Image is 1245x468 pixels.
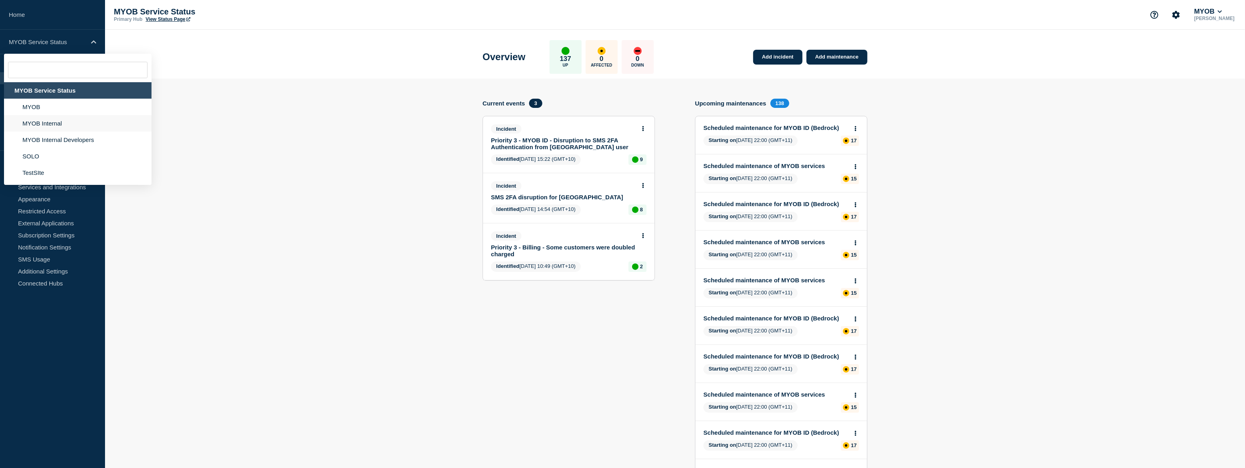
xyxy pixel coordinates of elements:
span: Identified [496,206,519,212]
div: MYOB Service Status [4,82,152,99]
li: TestSIte [4,164,152,181]
span: Incident [491,124,521,134]
div: affected [598,47,606,55]
span: Starting on [709,290,736,296]
div: up [632,207,639,213]
li: MYOB [4,99,152,115]
a: Add maintenance [806,50,867,65]
button: Account settings [1168,6,1184,23]
p: 0 [600,55,603,63]
div: affected [843,214,849,220]
p: MYOB Service Status [114,7,274,16]
li: MYOB Internal Developers [4,132,152,148]
h4: Current events [483,100,525,107]
a: SMS 2FA disruption for [GEOGRAPHIC_DATA] [491,194,636,201]
p: 0 [636,55,639,63]
div: affected [843,252,849,258]
p: 15 [851,176,857,182]
a: Priority 3 - Billing - Some customers were doubled charged [491,244,636,257]
p: [PERSON_NAME] [1192,16,1236,21]
span: [DATE] 22:00 (GMT+11) [703,136,798,146]
div: affected [843,404,849,411]
p: 17 [851,366,857,372]
span: [DATE] 22:00 (GMT+11) [703,440,798,451]
a: Scheduled maintenance for MYOB ID (Bedrock) [703,124,848,131]
span: 3 [529,99,542,108]
a: View Status Page [146,16,190,22]
div: affected [843,442,849,449]
span: Starting on [709,213,736,219]
p: 17 [851,214,857,220]
span: Identified [496,263,519,269]
button: MYOB [1192,8,1224,16]
li: SOLO [4,148,152,164]
div: affected [843,176,849,182]
span: Starting on [709,404,736,410]
p: 137 [560,55,571,63]
div: affected [843,138,849,144]
h4: Upcoming maintenances [695,100,766,107]
span: [DATE] 22:00 (GMT+11) [703,288,798,298]
a: Scheduled maintenance of MYOB services [703,391,848,398]
a: Scheduled maintenance for MYOB ID (Bedrock) [703,353,848,360]
p: Down [631,63,644,67]
span: Starting on [709,366,736,372]
span: Starting on [709,175,736,181]
p: 9 [640,156,643,162]
span: Incident [491,181,521,190]
span: [DATE] 15:22 (GMT+10) [491,154,581,165]
div: up [562,47,570,55]
span: [DATE] 22:00 (GMT+11) [703,250,798,260]
span: [DATE] 10:49 (GMT+10) [491,261,581,272]
span: [DATE] 22:00 (GMT+11) [703,212,798,222]
p: Primary Hub [114,16,142,22]
div: up [632,156,639,163]
h1: Overview [483,51,525,63]
a: Add incident [753,50,802,65]
p: Up [563,63,568,67]
a: Priority 3 - MYOB ID - Disruption to SMS 2FA Authentication from [GEOGRAPHIC_DATA] user [491,137,636,150]
button: Support [1146,6,1163,23]
p: 17 [851,442,857,448]
span: [DATE] 22:00 (GMT+11) [703,174,798,184]
p: 15 [851,252,857,258]
span: Starting on [709,442,736,448]
span: [DATE] 22:00 (GMT+11) [703,402,798,413]
p: 17 [851,328,857,334]
a: Scheduled maintenance of MYOB services [703,277,848,284]
p: 8 [640,207,643,213]
span: Starting on [709,328,736,334]
span: Identified [496,156,519,162]
div: affected [843,366,849,373]
p: 17 [851,138,857,144]
p: 15 [851,290,857,296]
span: Incident [491,231,521,241]
span: Starting on [709,251,736,257]
span: 138 [770,99,790,108]
div: affected [843,328,849,334]
a: Scheduled maintenance of MYOB services [703,239,848,245]
a: Scheduled maintenance of MYOB services [703,162,848,169]
span: [DATE] 22:00 (GMT+11) [703,364,798,375]
span: Starting on [709,137,736,143]
div: down [634,47,642,55]
p: 15 [851,404,857,410]
span: [DATE] 22:00 (GMT+11) [703,326,798,336]
div: affected [843,290,849,296]
a: Scheduled maintenance for MYOB ID (Bedrock) [703,429,848,436]
a: Scheduled maintenance for MYOB ID (Bedrock) [703,315,848,322]
p: 2 [640,263,643,269]
div: up [632,263,639,270]
span: [DATE] 14:54 (GMT+10) [491,205,581,215]
li: MYOB Internal [4,115,152,132]
p: MYOB Service Status [9,38,86,45]
p: Affected [591,63,612,67]
a: Scheduled maintenance for MYOB ID (Bedrock) [703,201,848,207]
